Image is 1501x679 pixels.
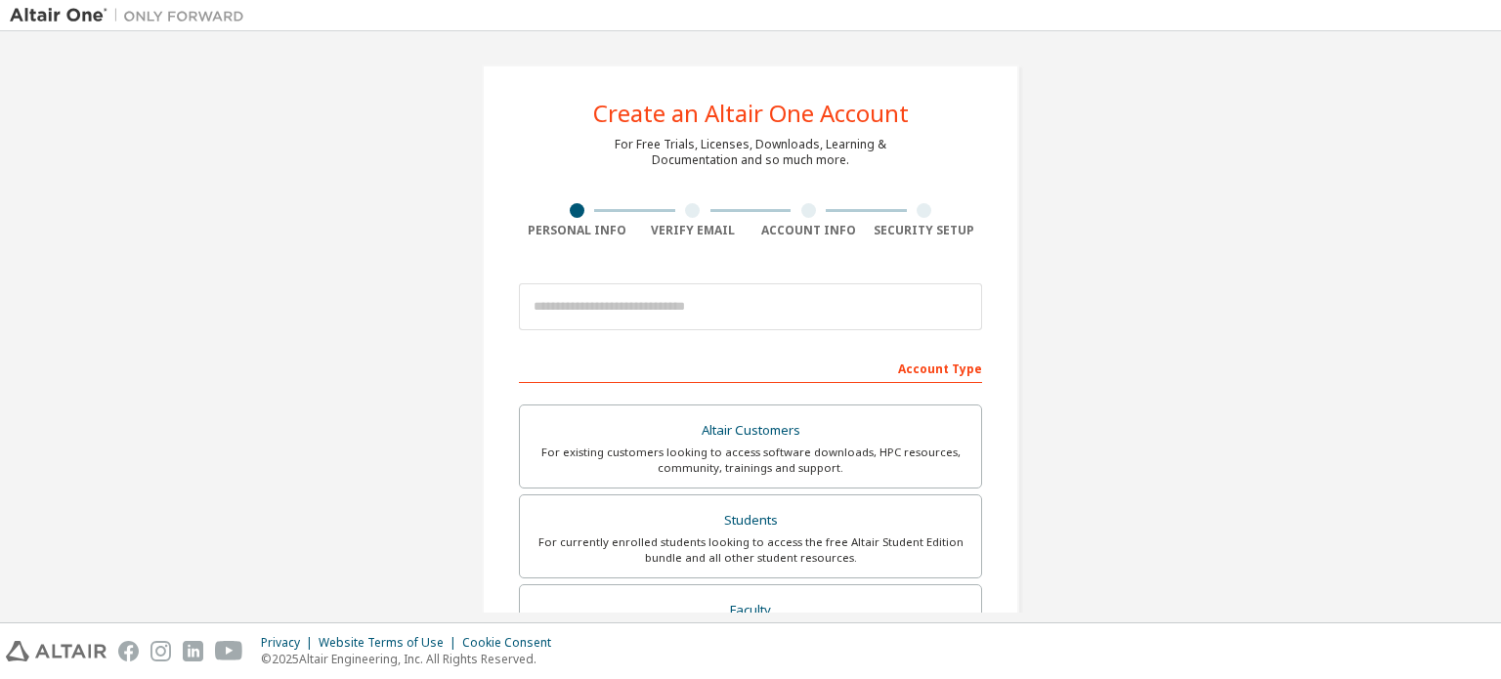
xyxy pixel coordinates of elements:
p: © 2025 Altair Engineering, Inc. All Rights Reserved. [261,651,563,667]
div: Security Setup [867,223,983,238]
div: For Free Trials, Licenses, Downloads, Learning & Documentation and so much more. [615,137,886,168]
div: Students [532,507,969,534]
img: instagram.svg [150,641,171,661]
div: Website Terms of Use [319,635,462,651]
div: Cookie Consent [462,635,563,651]
div: Verify Email [635,223,751,238]
img: altair_logo.svg [6,641,107,661]
img: Altair One [10,6,254,25]
div: Faculty [532,597,969,624]
div: Altair Customers [532,417,969,445]
div: For currently enrolled students looking to access the free Altair Student Edition bundle and all ... [532,534,969,566]
div: For existing customers looking to access software downloads, HPC resources, community, trainings ... [532,445,969,476]
img: youtube.svg [215,641,243,661]
div: Create an Altair One Account [593,102,909,125]
div: Account Info [750,223,867,238]
div: Privacy [261,635,319,651]
img: facebook.svg [118,641,139,661]
div: Account Type [519,352,982,383]
img: linkedin.svg [183,641,203,661]
div: Personal Info [519,223,635,238]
